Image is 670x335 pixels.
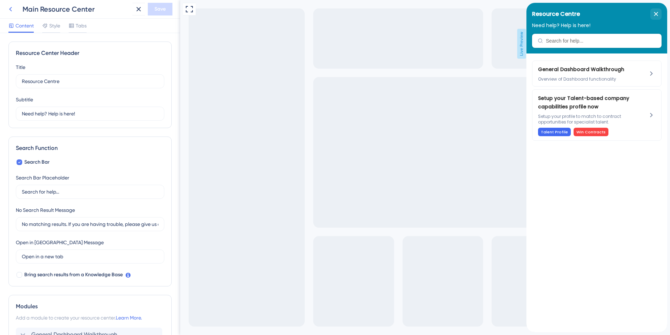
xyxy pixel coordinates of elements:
span: Win Contracts [50,126,79,132]
input: Title [22,77,158,85]
div: Main Resource Center [23,4,129,14]
input: No matching results. If you are having trouble, please give us a call on 1300 0 BENCH or let us k... [22,220,158,228]
input: Description [22,110,158,118]
span: Setup your profile to match to contract opportunities for specialist talent. [12,111,106,122]
span: Content [15,21,34,30]
span: Tutorials and Guides 🔍 [6,2,68,10]
span: Talent Profile [14,126,42,132]
span: Overview of Dashboard functionality [12,74,106,79]
span: Tabs [76,21,87,30]
div: General Dashboard Walkthrough [12,62,106,79]
span: Save [154,5,166,13]
span: Style [49,21,60,30]
div: Subtitle [16,95,33,104]
span: Setup your Talent-based company capabilities profile now [12,91,106,108]
div: Resource Center Header [16,49,164,57]
div: Setup your Talent-based company capabilities profile now [12,91,106,133]
span: Bring search results from a Knowledge Base [24,271,123,279]
div: Open in [GEOGRAPHIC_DATA] Message [16,238,104,247]
div: Title [16,63,25,71]
span: Search Bar [24,158,50,166]
div: No Search Result Message [16,206,75,214]
input: Search for help... [19,35,129,41]
span: Resource Centre [6,6,53,17]
div: close resource center [124,6,135,17]
span: General Dashboard Walkthrough [12,62,106,71]
a: Learn More. [116,315,142,321]
div: 3 [73,4,75,9]
div: Search Function [16,144,164,152]
input: Open in a new tab [22,253,158,260]
span: Need help? Help is here! [6,20,64,25]
button: Save [148,3,172,15]
div: Search Bar Placeholder [16,173,69,182]
div: Modules [16,302,164,311]
span: Live Preview [337,29,346,59]
span: Add a module to create your resource center. [16,315,116,321]
input: Search for help... [22,188,158,196]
